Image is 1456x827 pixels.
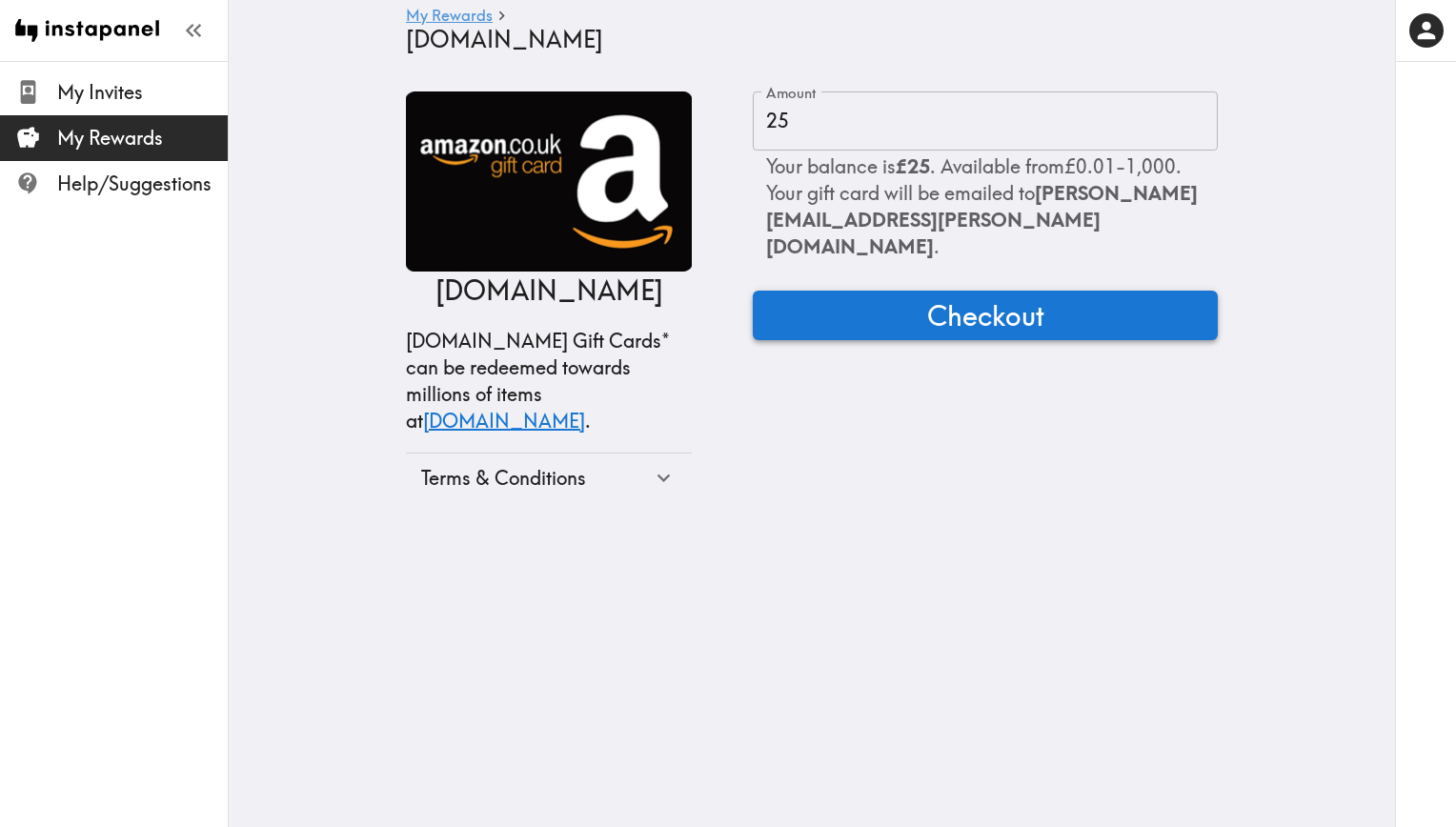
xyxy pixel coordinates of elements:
[766,181,1198,258] span: [PERSON_NAME][EMAIL_ADDRESS][PERSON_NAME][DOMAIN_NAME]
[421,465,651,492] div: Terms & Conditions
[57,171,228,197] span: Help/Suggestions
[753,291,1218,340] button: Checkout
[406,454,692,503] div: Terms & Conditions
[435,272,663,309] p: [DOMAIN_NAME]
[57,125,228,151] span: My Rewards
[406,26,1203,53] h4: [DOMAIN_NAME]
[406,8,493,26] a: My Rewards
[406,91,692,272] img: Amazon.co.uk
[423,409,585,433] a: [DOMAIN_NAME]
[57,79,228,106] span: My Invites
[896,154,930,178] b: £25
[927,296,1044,334] span: Checkout
[406,328,692,434] p: [DOMAIN_NAME] Gift Cards* can be redeemed towards millions of items at .
[766,154,1198,258] span: Your balance is . Available from £0.01 - 1,000 . Your gift card will be emailed to .
[766,83,817,104] label: Amount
